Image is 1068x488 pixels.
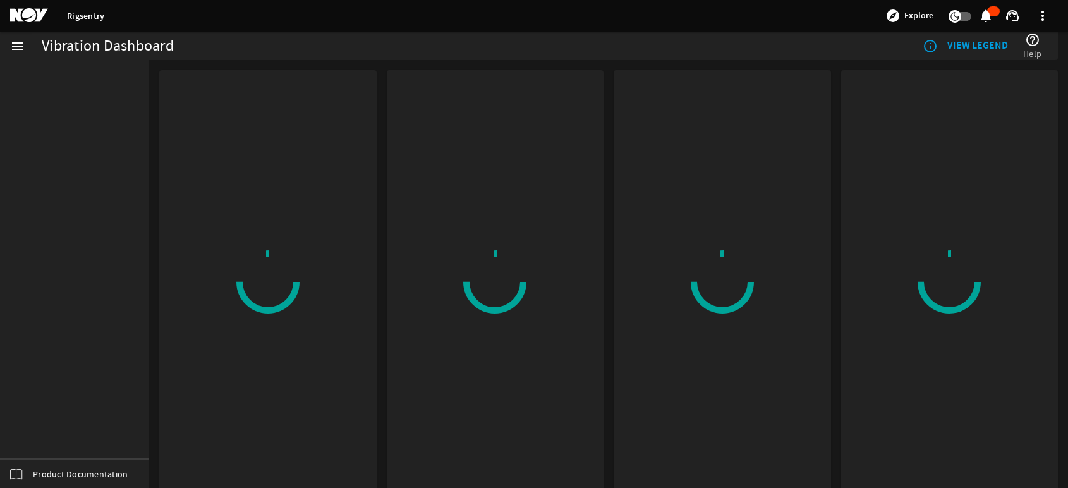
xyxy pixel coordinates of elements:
[1005,8,1020,23] mat-icon: support_agent
[10,39,25,54] mat-icon: menu
[978,8,993,23] mat-icon: notifications
[33,468,128,480] span: Product Documentation
[880,6,938,26] button: Explore
[923,39,938,54] mat-icon: info_outline
[1025,32,1040,47] mat-icon: help_outline
[42,40,174,52] div: Vibration Dashboard
[947,39,1008,52] b: VIEW LEGEND
[1023,47,1041,60] span: Help
[918,35,1013,58] button: VIEW LEGEND
[885,8,901,23] mat-icon: explore
[1028,1,1058,31] button: more_vert
[904,9,933,22] span: Explore
[67,10,104,22] a: Rigsentry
